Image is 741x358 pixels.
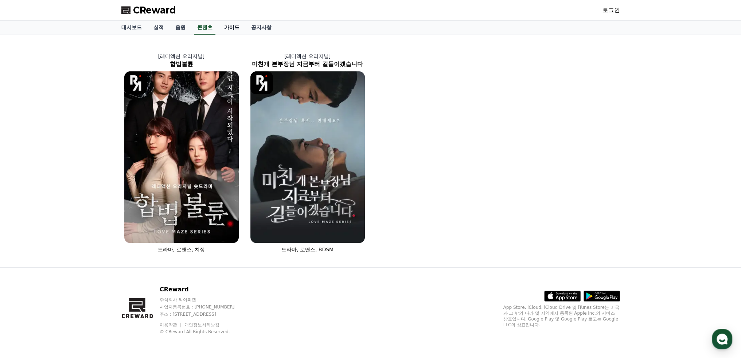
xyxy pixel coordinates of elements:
a: CReward [121,4,176,16]
p: [레디액션 오리지널] [118,52,245,60]
span: 설정 [113,242,121,248]
span: 대화 [67,242,75,248]
a: 가이드 [218,21,245,35]
a: 콘텐츠 [194,21,215,35]
h2: 미친개 본부장님 지금부터 길들이겠습니다 [245,60,371,68]
a: 개인정보처리방침 [184,322,219,327]
img: 합법불륜 [124,71,239,243]
p: App Store, iCloud, iCloud Drive 및 iTunes Store는 미국과 그 밖의 나라 및 지역에서 등록된 Apple Inc.의 서비스 상표입니다. Goo... [503,304,620,328]
p: © CReward All Rights Reserved. [160,329,249,335]
a: 실적 [148,21,169,35]
a: 설정 [94,231,140,249]
a: [레디액션 오리지널] 미친개 본부장님 지금부터 길들이겠습니다 미친개 본부장님 지금부터 길들이겠습니다 [object Object] Logo 드라마, 로맨스, BDSM [245,47,371,259]
img: [object Object] Logo [250,71,273,94]
p: CReward [160,285,249,294]
a: 로그인 [602,6,620,15]
span: CReward [133,4,176,16]
a: 대화 [48,231,94,249]
span: 드라마, 로맨스, BDSM [281,247,334,252]
h2: 합법불륜 [118,60,245,68]
a: 홈 [2,231,48,249]
p: 사업자등록번호 : [PHONE_NUMBER] [160,304,249,310]
a: [레디액션 오리지널] 합법불륜 합법불륜 [object Object] Logo 드라마, 로맨스, 치정 [118,47,245,259]
img: 미친개 본부장님 지금부터 길들이겠습니다 [250,71,365,243]
a: 음원 [169,21,191,35]
a: 공지사항 [245,21,277,35]
a: 이용약관 [160,322,183,327]
p: [레디액션 오리지널] [245,52,371,60]
img: [object Object] Logo [124,71,147,94]
span: 드라마, 로맨스, 치정 [158,247,205,252]
span: 홈 [23,242,27,248]
a: 대시보드 [116,21,148,35]
p: 주소 : [STREET_ADDRESS] [160,311,249,317]
p: 주식회사 와이피랩 [160,297,249,303]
